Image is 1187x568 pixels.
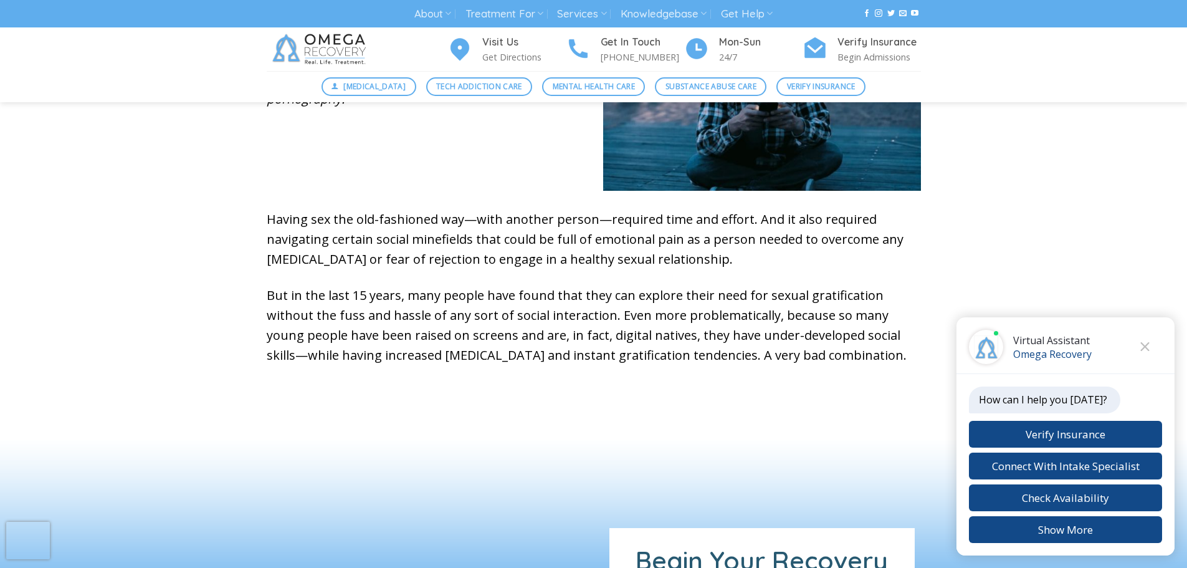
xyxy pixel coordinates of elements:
[322,77,416,96] a: [MEDICAL_DATA]
[721,2,773,26] a: Get Help
[566,34,684,65] a: Get In Touch [PHONE_NUMBER]
[482,50,566,64] p: Get Directions
[863,9,870,18] a: Follow on Facebook
[267,286,921,365] p: But in the last 15 years, many people have found that they can explore their need for sexual grat...
[719,50,803,64] p: 24/7
[875,9,882,18] a: Follow on Instagram
[665,80,756,92] span: Substance Abuse Care
[426,77,533,96] a: Tech Addiction Care
[267,209,921,269] p: Having sex the old-fashioned way—with another person—required time and effort. And it also requir...
[837,50,921,64] p: Begin Admissions
[601,50,684,64] p: [PHONE_NUMBER]
[655,77,766,96] a: Substance Abuse Care
[787,80,856,92] span: Verify Insurance
[776,77,865,96] a: Verify Insurance
[557,2,606,26] a: Services
[465,2,543,26] a: Treatment For
[911,9,918,18] a: Follow on YouTube
[601,34,684,51] h4: Get In Touch
[837,34,921,51] h4: Verify Insurance
[447,34,566,65] a: Visit Us Get Directions
[542,77,645,96] a: Mental Health Care
[803,34,921,65] a: Verify Insurance Begin Admissions
[482,34,566,51] h4: Visit Us
[621,2,707,26] a: Knowledgebase
[719,34,803,51] h4: Mon-Sun
[414,2,451,26] a: About
[899,9,907,18] a: Send us an email
[436,80,522,92] span: Tech Addiction Care
[343,80,406,92] span: [MEDICAL_DATA]
[887,9,895,18] a: Follow on Twitter
[267,27,376,71] img: Omega Recovery
[553,80,635,92] span: Mental Health Care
